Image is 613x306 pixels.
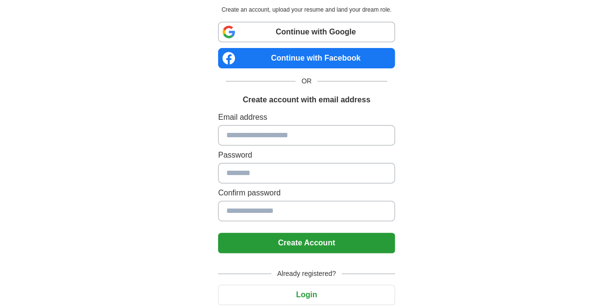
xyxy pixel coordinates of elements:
[218,233,395,253] button: Create Account
[296,76,317,86] span: OR
[218,22,395,42] a: Continue with Google
[220,5,393,14] p: Create an account, upload your resume and land your dream role.
[218,285,395,305] button: Login
[218,149,395,161] label: Password
[243,94,370,106] h1: Create account with email address
[218,187,395,199] label: Confirm password
[218,112,395,123] label: Email address
[218,290,395,299] a: Login
[218,48,395,68] a: Continue with Facebook
[271,269,342,279] span: Already registered?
